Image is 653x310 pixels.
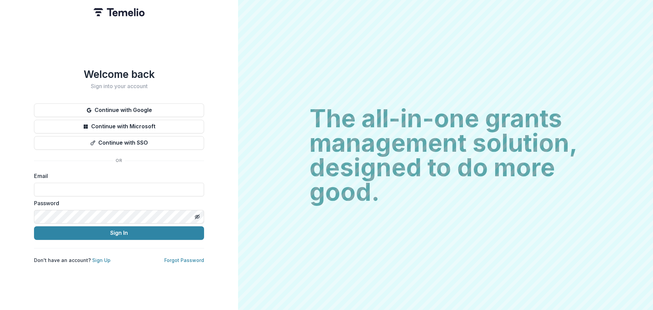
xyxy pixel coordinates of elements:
a: Forgot Password [164,257,204,263]
a: Sign Up [92,257,111,263]
button: Continue with Google [34,103,204,117]
p: Don't have an account? [34,257,111,264]
button: Toggle password visibility [192,211,203,222]
label: Password [34,199,200,207]
button: Continue with Microsoft [34,120,204,133]
h1: Welcome back [34,68,204,80]
label: Email [34,172,200,180]
img: Temelio [94,8,145,16]
h2: Sign into your account [34,83,204,89]
button: Sign In [34,226,204,240]
button: Continue with SSO [34,136,204,150]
